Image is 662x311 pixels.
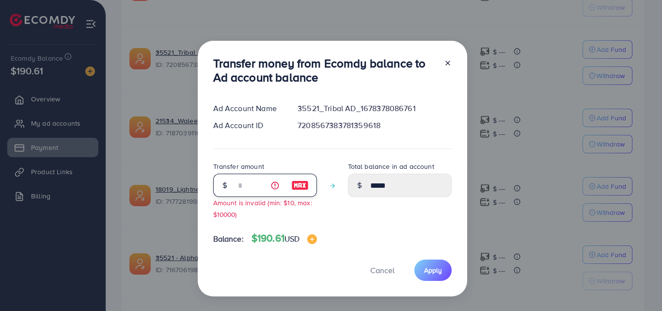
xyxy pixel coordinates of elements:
button: Apply [414,260,452,280]
img: image [307,234,317,244]
div: 35521_Tribal AD_1678378086761 [290,103,459,114]
label: Total balance in ad account [348,162,434,171]
div: Ad Account ID [205,120,290,131]
button: Cancel [358,260,407,280]
h3: Transfer money from Ecomdy balance to Ad account balance [213,56,436,84]
small: Amount is invalid (min: $10, max: $10000) [213,198,312,218]
span: USD [284,233,299,244]
h4: $190.61 [252,232,317,245]
span: Cancel [370,265,394,276]
iframe: Chat [621,267,655,304]
span: Balance: [213,233,244,245]
div: Ad Account Name [205,103,290,114]
label: Transfer amount [213,162,264,171]
img: image [291,180,309,191]
span: Apply [424,265,442,275]
div: 7208567383781359618 [290,120,459,131]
